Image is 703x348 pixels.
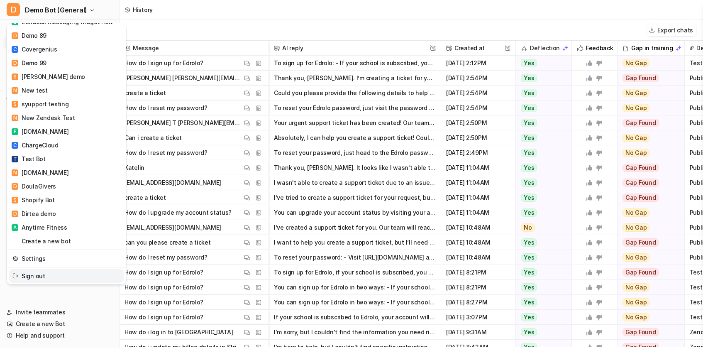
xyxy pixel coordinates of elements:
img: reset [12,237,18,245]
span: D [12,183,18,190]
div: Covergenius [12,45,57,54]
span: C [12,46,18,53]
a: Settings [9,252,124,265]
div: Demo 99 [12,59,46,67]
div: New test [12,86,48,95]
div: syupport testing [12,100,69,108]
span: N [12,169,18,176]
div: Anytime Fitness [12,223,67,232]
span: C [12,142,18,149]
div: Shopify Bot [12,196,55,204]
div: [DOMAIN_NAME] [12,168,68,177]
div: [DOMAIN_NAME] [12,127,68,136]
div: DDemo Bot (General) [7,23,126,284]
span: S [12,197,18,203]
div: Dirtea demo [12,209,56,218]
div: DoulaGivers [12,182,56,191]
span: Demo Bot (General) [25,4,87,16]
img: reset [12,272,18,280]
span: A [12,224,18,231]
span: N [12,87,18,94]
span: N [12,115,18,121]
div: [PERSON_NAME] demo [12,72,85,81]
div: New Zendesk Test [12,113,75,122]
img: reset [12,254,18,263]
span: D [7,3,20,16]
span: D [12,60,18,66]
div: Test Bot [12,154,46,163]
div: ChargeCloud [12,141,59,149]
span: S [12,74,18,80]
span: F [12,128,18,135]
span: S [12,101,18,108]
a: Sign out [9,269,124,283]
div: Demo 89 [12,31,46,40]
span: T [12,156,18,162]
span: D [12,211,18,217]
span: D [12,32,18,39]
a: Create a new bot [9,234,124,248]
